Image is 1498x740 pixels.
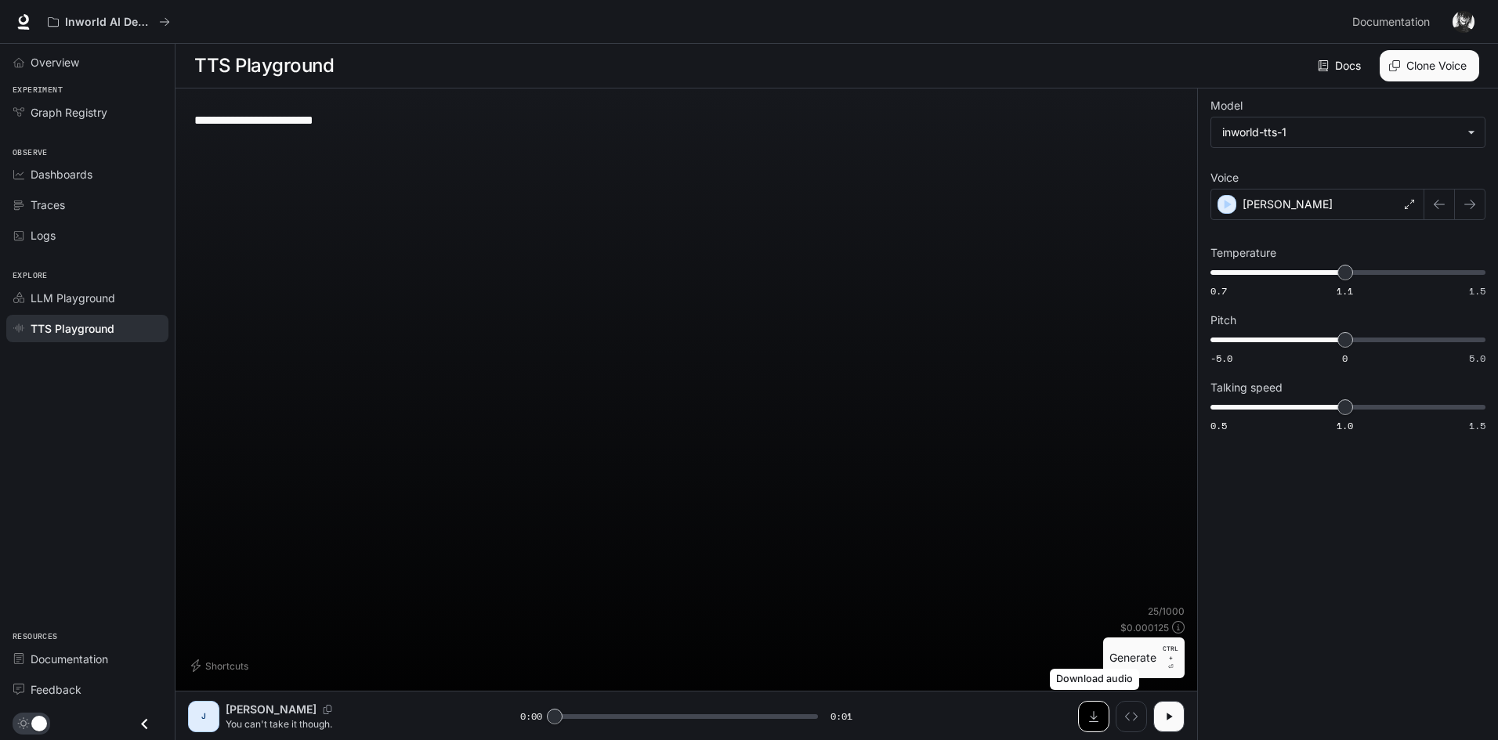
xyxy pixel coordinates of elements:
[1243,197,1333,212] p: [PERSON_NAME]
[1346,6,1442,38] a: Documentation
[31,651,108,667] span: Documentation
[1469,284,1485,298] span: 1.5
[1078,701,1109,732] button: Download audio
[1448,6,1479,38] button: User avatar
[31,290,115,306] span: LLM Playground
[31,54,79,70] span: Overview
[1352,13,1430,32] span: Documentation
[1163,644,1178,662] p: CTRL +
[31,714,47,731] span: Dark mode toggle
[31,197,65,213] span: Traces
[6,315,168,342] a: TTS Playground
[1380,50,1479,81] button: Clone Voice
[1050,669,1139,690] div: Download audio
[6,99,168,126] a: Graph Registry
[1210,419,1227,432] span: 0.5
[1210,172,1239,183] p: Voice
[1210,382,1283,393] p: Talking speed
[830,709,852,724] span: 0:01
[188,653,255,678] button: Shortcuts
[1315,50,1367,81] a: Docs
[191,704,216,729] div: J
[1163,644,1178,672] p: ⏎
[6,49,168,76] a: Overview
[127,708,162,740] button: Close drawer
[6,222,168,249] a: Logs
[1469,419,1485,432] span: 1.5
[6,161,168,188] a: Dashboards
[1103,637,1185,678] button: GenerateCTRL +⏎
[1453,11,1474,33] img: User avatar
[31,227,56,244] span: Logs
[31,104,107,121] span: Graph Registry
[1120,621,1169,634] p: $ 0.000125
[226,702,317,717] p: [PERSON_NAME]
[6,676,168,703] a: Feedback
[1210,315,1236,326] p: Pitch
[1337,419,1353,432] span: 1.0
[1469,352,1485,365] span: 5.0
[1210,352,1232,365] span: -5.0
[1211,117,1485,147] div: inworld-tts-1
[65,16,153,29] p: Inworld AI Demos
[1210,247,1276,258] p: Temperature
[6,284,168,312] a: LLM Playground
[1116,701,1147,732] button: Inspect
[194,50,334,81] h1: TTS Playground
[317,705,338,714] button: Copy Voice ID
[1222,125,1460,140] div: inworld-tts-1
[1210,100,1243,111] p: Model
[6,645,168,673] a: Documentation
[31,320,114,337] span: TTS Playground
[226,717,483,731] p: You can't take it though.
[1337,284,1353,298] span: 1.1
[41,6,177,38] button: All workspaces
[1148,605,1185,618] p: 25 / 1000
[31,681,81,698] span: Feedback
[6,191,168,218] a: Traces
[31,166,92,182] span: Dashboards
[1342,352,1348,365] span: 0
[1210,284,1227,298] span: 0.7
[520,709,542,724] span: 0:00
